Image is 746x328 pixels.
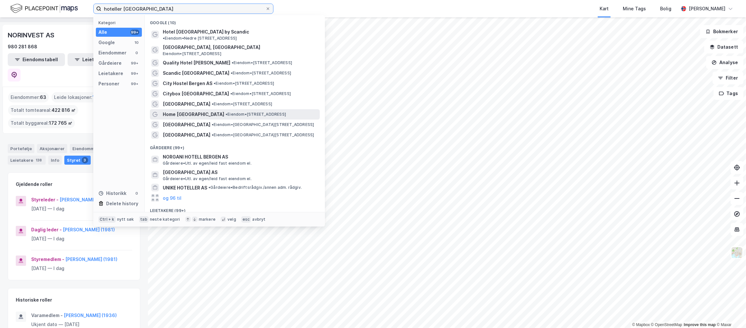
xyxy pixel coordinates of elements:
[40,93,46,101] span: 63
[623,5,646,13] div: Mine Tags
[163,59,230,67] span: Quality Hotel [PERSON_NAME]
[212,132,214,137] span: •
[163,194,181,202] button: og 96 til
[731,246,743,259] img: Z
[64,156,91,165] div: Styret
[230,91,232,96] span: •
[163,36,165,41] span: •
[48,156,62,165] div: Info
[31,235,132,243] div: [DATE] — I dag
[700,25,743,38] button: Bokmerker
[212,132,314,138] span: Eiendom • [GEOGRAPHIC_DATA][STREET_ADDRESS]
[98,216,116,223] div: Ctrl + k
[106,200,138,207] div: Delete history
[8,30,56,40] div: NORINVEST AS
[101,4,265,14] input: Søk på adresse, matrikkel, gårdeiere, leietakere eller personer
[660,5,671,13] div: Bolig
[684,323,716,327] a: Improve this map
[232,60,292,65] span: Eiendom • [STREET_ADDRESS]
[8,53,65,66] button: Eiendomstabell
[8,92,49,102] div: Eiendommer :
[163,131,210,139] span: [GEOGRAPHIC_DATA]
[163,80,212,87] span: City Hostel Bergen AS
[714,297,746,328] iframe: Chat Widget
[98,80,119,88] div: Personer
[231,71,233,75] span: •
[163,169,317,176] span: [GEOGRAPHIC_DATA] AS
[98,49,126,57] div: Eiendommer
[31,205,132,213] div: [DATE] — I dag
[214,81,216,86] span: •
[199,217,216,222] div: markere
[163,184,207,192] span: UNIKE HOTELLER AS
[92,93,95,101] span: 1
[163,121,210,129] span: [GEOGRAPHIC_DATA]
[8,43,37,51] div: 980 281 868
[51,106,76,114] span: 422 816 ㎡
[163,100,210,108] span: [GEOGRAPHIC_DATA]
[98,189,126,197] div: Historikk
[706,56,743,69] button: Analyse
[16,296,52,304] div: Historiske roller
[134,50,139,55] div: 0
[163,28,249,36] span: Hotel [GEOGRAPHIC_DATA] by Scandic
[212,122,214,127] span: •
[139,216,149,223] div: tab
[212,101,214,106] span: •
[714,87,743,100] button: Tags
[130,30,139,35] div: 99+
[145,15,325,27] div: Google (10)
[163,111,224,118] span: Home [GEOGRAPHIC_DATA]
[212,122,314,127] span: Eiendom • [GEOGRAPHIC_DATA][STREET_ADDRESS]
[150,217,180,222] div: neste kategori
[651,323,682,327] a: OpenStreetMap
[163,36,237,41] span: Eiendom • Nedre [STREET_ADDRESS]
[208,185,210,190] span: •
[163,51,221,56] span: Eiendom • [STREET_ADDRESS]
[145,203,325,215] div: Leietakere (99+)
[704,41,743,53] button: Datasett
[163,43,317,51] span: [GEOGRAPHIC_DATA], [GEOGRAPHIC_DATA]
[98,59,122,67] div: Gårdeiere
[51,92,97,102] div: Leide lokasjoner :
[134,191,139,196] div: 0
[163,161,252,166] span: Gårdeiere • Utl. av egen/leid fast eiendom el.
[68,53,125,66] button: Leietakertabell
[231,71,291,76] span: Eiendom • [STREET_ADDRESS]
[714,297,746,328] div: Kontrollprogram for chat
[31,265,132,272] div: [DATE] — I dag
[37,144,67,153] div: Aksjonærer
[252,217,265,222] div: avbryt
[214,81,274,86] span: Eiendom • [STREET_ADDRESS]
[134,40,139,45] div: 10
[49,119,72,127] span: 172 765 ㎡
[98,39,115,46] div: Google
[713,72,743,84] button: Filter
[98,70,123,77] div: Leietakere
[130,61,139,66] div: 99+
[8,118,75,128] div: Totalt byggareal :
[632,323,650,327] a: Mapbox
[163,153,317,161] span: NORGANI HOTELL BERGEN AS
[117,217,134,222] div: nytt søk
[8,144,34,153] div: Portefølje
[163,69,229,77] span: Scandic [GEOGRAPHIC_DATA]
[145,140,325,152] div: Gårdeiere (99+)
[226,112,227,117] span: •
[8,156,46,165] div: Leietakere
[163,90,229,98] span: Citybox [GEOGRAPHIC_DATA]
[208,185,302,190] span: Gårdeiere • Bedriftsrådgiv./annen adm. rådgiv.
[16,180,52,188] div: Gjeldende roller
[130,71,139,76] div: 99+
[130,81,139,86] div: 99+
[82,157,88,163] div: 3
[600,5,609,13] div: Kart
[70,144,110,153] div: Eiendommer
[241,216,251,223] div: esc
[98,20,142,25] div: Kategori
[8,105,78,115] div: Totalt tomteareal :
[98,28,107,36] div: Alle
[163,176,252,181] span: Gårdeiere • Utl. av egen/leid fast eiendom el.
[230,91,291,96] span: Eiendom • [STREET_ADDRESS]
[227,217,236,222] div: velg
